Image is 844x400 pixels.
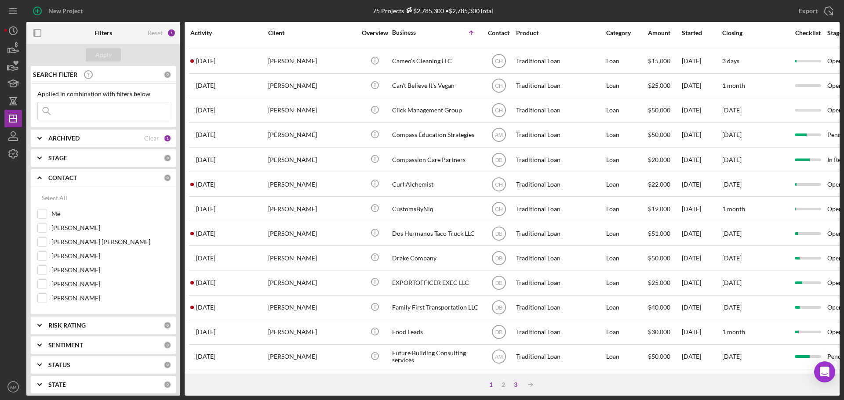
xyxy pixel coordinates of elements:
[509,381,522,388] div: 3
[95,48,112,61] div: Apply
[495,256,502,262] text: DB
[26,2,91,20] button: New Project
[268,246,356,270] div: [PERSON_NAME]
[392,50,480,73] div: Cameo's Cleaning LLC
[4,378,22,396] button: AM
[196,181,215,188] time: 2025-06-17 02:25
[392,321,480,344] div: Food Leads
[648,180,670,188] span: $22,000
[682,296,721,319] div: [DATE]
[516,246,604,270] div: Traditional Loan
[648,328,670,335] span: $30,000
[48,361,70,368] b: STATUS
[392,99,480,122] div: Click Management Group
[722,156,742,163] time: [DATE]
[722,82,745,89] time: 1 month
[682,345,721,368] div: [DATE]
[392,296,480,319] div: Family First Transportation LLC
[51,238,169,246] label: [PERSON_NAME] [PERSON_NAME]
[516,345,604,368] div: Traditional Loan
[268,173,356,196] div: [PERSON_NAME]
[268,99,356,122] div: [PERSON_NAME]
[196,353,215,360] time: 2025-07-18 13:20
[482,29,515,36] div: Contact
[144,135,159,142] div: Clear
[495,231,502,237] text: DB
[268,197,356,220] div: [PERSON_NAME]
[268,74,356,97] div: [PERSON_NAME]
[358,29,391,36] div: Overview
[682,29,721,36] div: Started
[606,99,647,122] div: Loan
[42,189,67,207] div: Select All
[495,206,502,212] text: CH
[648,353,670,360] span: $50,000
[722,303,742,311] time: [DATE]
[516,222,604,245] div: Traditional Loan
[392,246,480,270] div: Drake Company
[648,131,670,138] span: $50,000
[268,345,356,368] div: [PERSON_NAME]
[164,134,171,142] div: 1
[392,74,480,97] div: Can't Believe It's Vegan
[51,223,169,232] label: [PERSON_NAME]
[48,174,77,181] b: CONTACT
[606,74,647,97] div: Loan
[682,222,721,245] div: [DATE]
[606,197,647,220] div: Loan
[722,230,742,237] time: [DATE]
[495,354,503,360] text: AM
[268,321,356,344] div: [PERSON_NAME]
[722,106,742,114] time: [DATE]
[10,385,16,389] text: AM
[495,181,502,187] text: CH
[606,222,647,245] div: Loan
[606,173,647,196] div: Loan
[790,2,840,20] button: Export
[268,296,356,319] div: [PERSON_NAME]
[48,135,80,142] b: ARCHIVED
[495,83,502,89] text: CH
[48,2,83,20] div: New Project
[606,123,647,147] div: Loan
[196,58,215,65] time: 2025-08-07 15:15
[648,230,670,237] span: $51,000
[722,180,742,188] time: [DATE]
[648,82,670,89] span: $25,000
[814,361,835,382] div: Open Intercom Messenger
[392,345,480,368] div: Future Building Consulting services
[392,29,436,36] div: Business
[722,205,745,213] time: 1 month
[33,71,77,78] b: SEARCH FILTER
[516,123,604,147] div: Traditional Loan
[648,156,670,163] span: $20,000
[48,342,83,349] b: SENTIMENT
[196,255,215,262] time: 2024-10-04 03:28
[648,254,670,262] span: $50,000
[392,197,480,220] div: CustomsByNiq
[606,50,647,73] div: Loan
[516,321,604,344] div: Traditional Loan
[682,99,721,122] div: [DATE]
[196,230,215,237] time: 2025-06-18 20:34
[164,341,171,349] div: 0
[648,57,670,65] span: $15,000
[196,156,215,163] time: 2025-06-13 18:14
[196,328,215,335] time: 2025-08-26 16:43
[722,57,739,65] time: 3 days
[268,271,356,294] div: [PERSON_NAME]
[495,280,502,286] text: DB
[37,90,169,97] div: Applied in combination with filters below
[392,148,480,171] div: Compassion Care Partners
[51,280,169,288] label: [PERSON_NAME]
[648,29,681,36] div: Amount
[164,71,171,79] div: 0
[606,271,647,294] div: Loan
[648,279,670,286] span: $25,000
[268,222,356,245] div: [PERSON_NAME]
[190,29,267,36] div: Activity
[196,205,215,213] time: 2025-09-02 18:57
[164,361,171,369] div: 0
[722,279,742,286] time: [DATE]
[404,7,444,14] div: $2,785,300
